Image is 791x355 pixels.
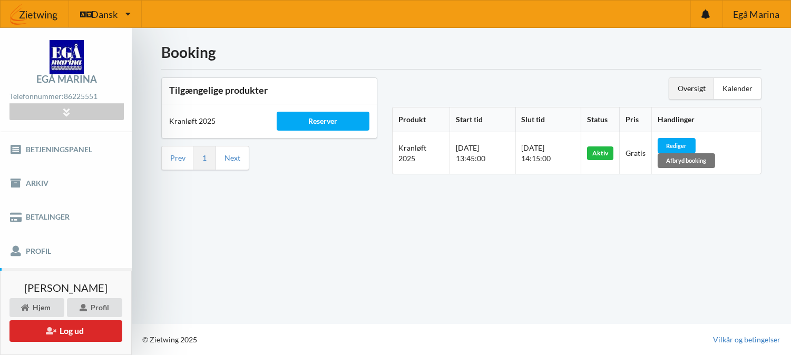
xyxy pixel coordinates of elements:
a: Next [224,153,240,163]
div: Aktiv [587,146,613,160]
th: Handlinger [651,107,761,132]
span: Gratis [626,149,646,157]
button: Log ud [9,320,122,342]
a: Vilkår og betingelser [713,334,780,345]
div: Profil [67,298,122,317]
span: [PERSON_NAME] [24,282,108,293]
div: Egå Marina [36,74,97,84]
strong: 86225551 [64,92,97,101]
a: 1 [202,153,207,163]
th: Start tid [450,107,515,132]
div: Hjem [9,298,64,317]
h1: Booking [161,43,761,62]
span: [DATE] 14:15:00 [522,143,551,163]
th: Slut tid [515,107,581,132]
a: Prev [170,153,185,163]
th: Status [581,107,619,132]
th: Pris [619,107,651,132]
span: Kranløft 2025 [398,143,426,163]
span: [DATE] 13:45:00 [456,143,485,163]
div: Kalender [714,78,761,99]
div: Reserver [277,112,369,131]
div: Oversigt [669,78,714,99]
span: Dansk [91,9,118,19]
div: Telefonnummer: [9,90,123,104]
img: logo [50,40,84,74]
h3: Tilgængelige produkter [169,84,369,96]
th: Produkt [393,107,450,132]
span: Egå Marina [733,9,779,19]
div: Afbryd booking [658,153,715,168]
div: Kranløft 2025 [162,109,269,134]
div: Rediger [658,138,696,153]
